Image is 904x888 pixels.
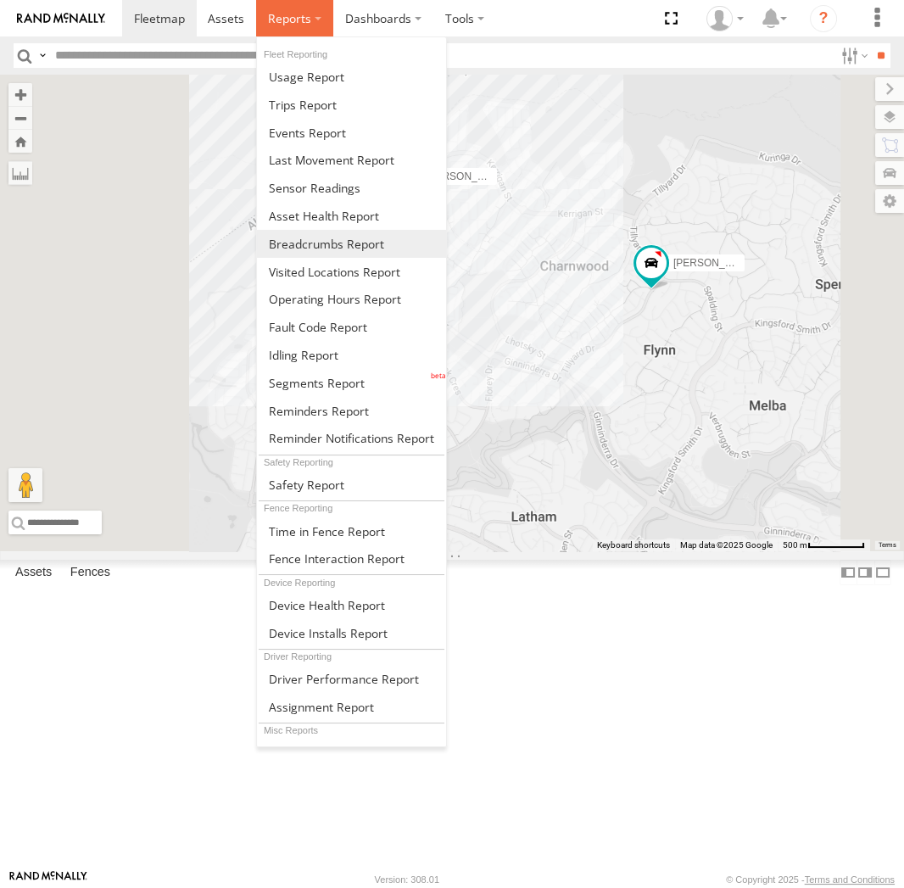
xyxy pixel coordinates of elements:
a: Service Reminder Notifications Report [257,425,446,453]
div: Helen Mason [700,6,750,31]
a: Usage Report [257,63,446,91]
a: Driver Performance Report [257,665,446,693]
a: Fault Code Report [257,313,446,341]
a: Full Events Report [257,119,446,147]
a: Idling Report [257,341,446,369]
a: Device Installs Report [257,619,446,647]
span: [PERSON_NAME] [426,170,510,182]
span: Map data ©2025 Google [680,540,773,550]
a: Sensor Readings [257,174,446,202]
div: © Copyright 2025 - [726,874,895,885]
button: Keyboard shortcuts [597,539,670,551]
a: Terms and Conditions [805,874,895,885]
a: Fence Interaction Report [257,545,446,572]
label: Assets [7,561,60,584]
button: Drag Pegman onto the map to open Street View [8,468,42,502]
label: Hide Summary Table [874,560,891,584]
label: Search Filter Options [834,43,871,68]
label: Measure [8,161,32,185]
label: Dock Summary Table to the Right [857,560,873,584]
a: Visit our Website [9,871,87,888]
a: Assignment Report [257,693,446,721]
button: Zoom Home [8,130,32,153]
a: Scheduled Reports [257,740,446,768]
button: Zoom out [8,106,32,130]
button: Zoom in [8,83,32,106]
a: Safety Report [257,471,446,499]
a: Last Movement Report [257,146,446,174]
label: Fences [62,561,119,584]
label: Map Settings [875,189,904,213]
label: Dock Summary Table to the Left [840,560,857,584]
a: Trips Report [257,91,446,119]
img: rand-logo.svg [17,13,105,25]
a: Asset Operating Hours Report [257,285,446,313]
a: Reminders Report [257,397,446,425]
a: Segments Report [257,369,446,397]
a: Asset Health Report [257,202,446,230]
a: Visited Locations Report [257,258,446,286]
a: Terms (opens in new tab) [879,542,896,549]
button: Map Scale: 500 m per 64 pixels [778,539,870,551]
label: Search Query [36,43,49,68]
span: [PERSON_NAME] [673,257,757,269]
div: Version: 308.01 [375,874,439,885]
span: 500 m [783,540,807,550]
a: Device Health Report [257,591,446,619]
i: ? [810,5,837,32]
a: Breadcrumbs Report [257,230,446,258]
a: Time in Fences Report [257,517,446,545]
